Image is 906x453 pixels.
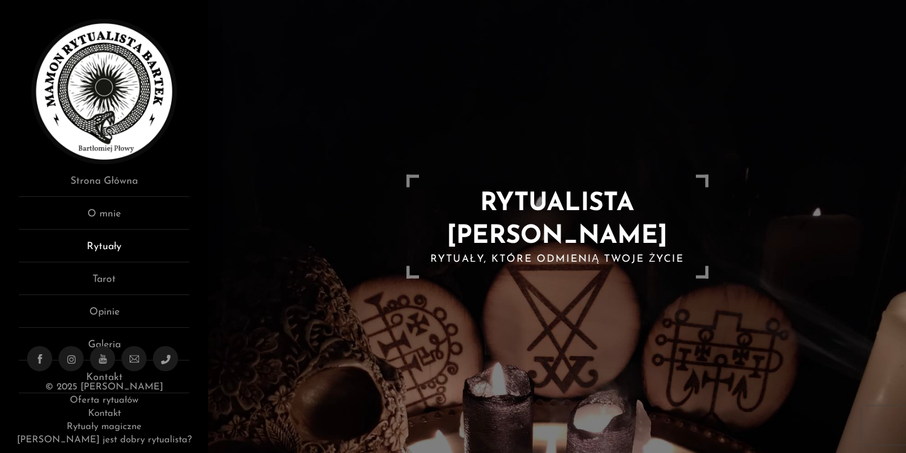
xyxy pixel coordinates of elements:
img: Rytualista Bartek [31,19,177,164]
a: Oferta rytuałów [70,396,138,405]
a: Tarot [19,272,189,295]
a: Galeria [19,337,189,361]
a: Strona Główna [19,174,189,197]
a: O mnie [19,206,189,230]
h1: RYTUALISTA [PERSON_NAME] [419,187,696,253]
a: Rytuały magiczne [67,422,141,432]
h2: Rytuały, które odmienią Twoje życie [419,253,696,266]
a: Opinie [19,305,189,328]
a: Kontakt [88,409,121,418]
a: Rytuały [19,239,189,262]
a: [PERSON_NAME] jest dobry rytualista? [17,435,192,445]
